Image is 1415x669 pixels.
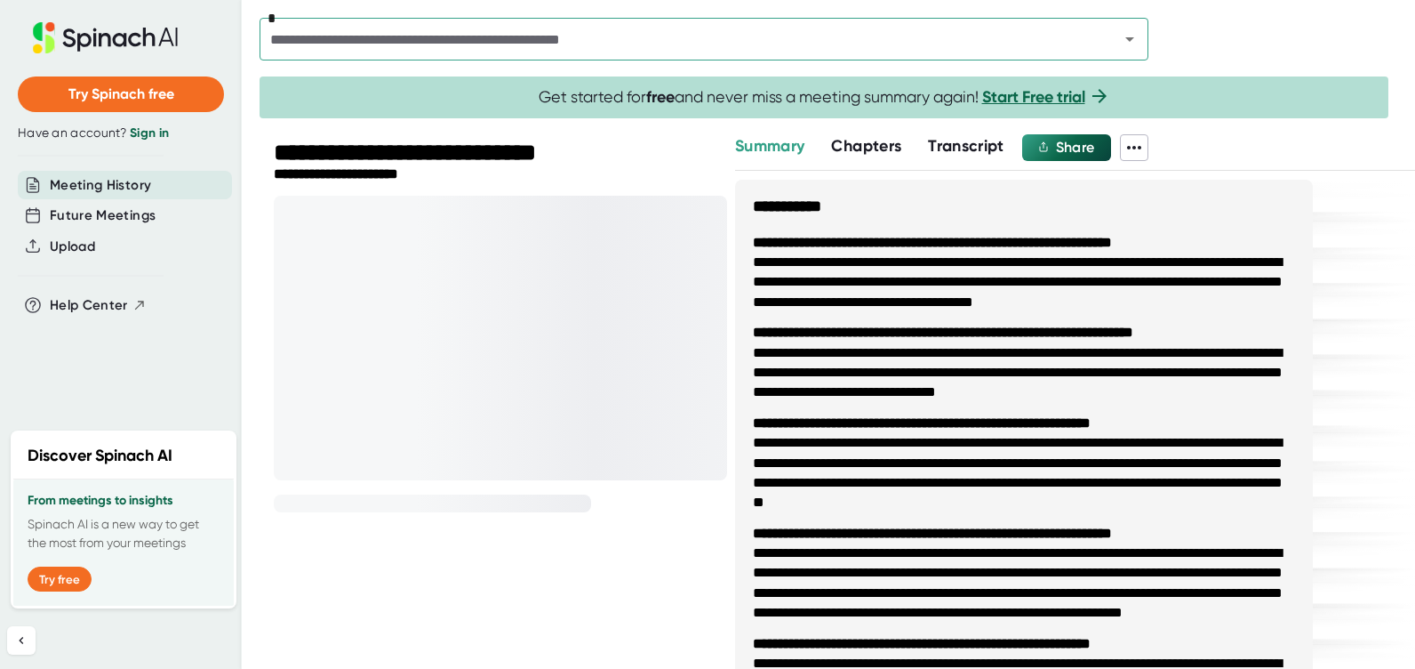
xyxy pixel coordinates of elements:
[28,444,172,468] h2: Discover Spinach AI
[831,136,901,156] span: Chapters
[7,626,36,655] button: Collapse sidebar
[18,125,224,141] div: Have an account?
[982,87,1085,107] a: Start Free trial
[1117,27,1142,52] button: Open
[28,567,92,592] button: Try free
[28,515,220,552] p: Spinach AI is a new way to get the most from your meetings
[50,295,128,316] span: Help Center
[68,85,174,102] span: Try Spinach free
[50,175,151,196] button: Meeting History
[50,237,95,257] button: Upload
[1355,609,1397,651] iframe: Intercom live chat
[28,494,220,508] h3: From meetings to insights
[50,206,156,226] button: Future Meetings
[1022,134,1111,161] button: Share
[50,295,147,316] button: Help Center
[1056,139,1095,156] span: Share
[831,134,901,158] button: Chapters
[18,77,224,112] button: Try Spinach free
[646,87,675,107] b: free
[928,134,1004,158] button: Transcript
[130,125,169,141] a: Sign in
[735,136,804,156] span: Summary
[928,136,1004,156] span: Transcript
[735,134,804,158] button: Summary
[539,87,1110,108] span: Get started for and never miss a meeting summary again!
